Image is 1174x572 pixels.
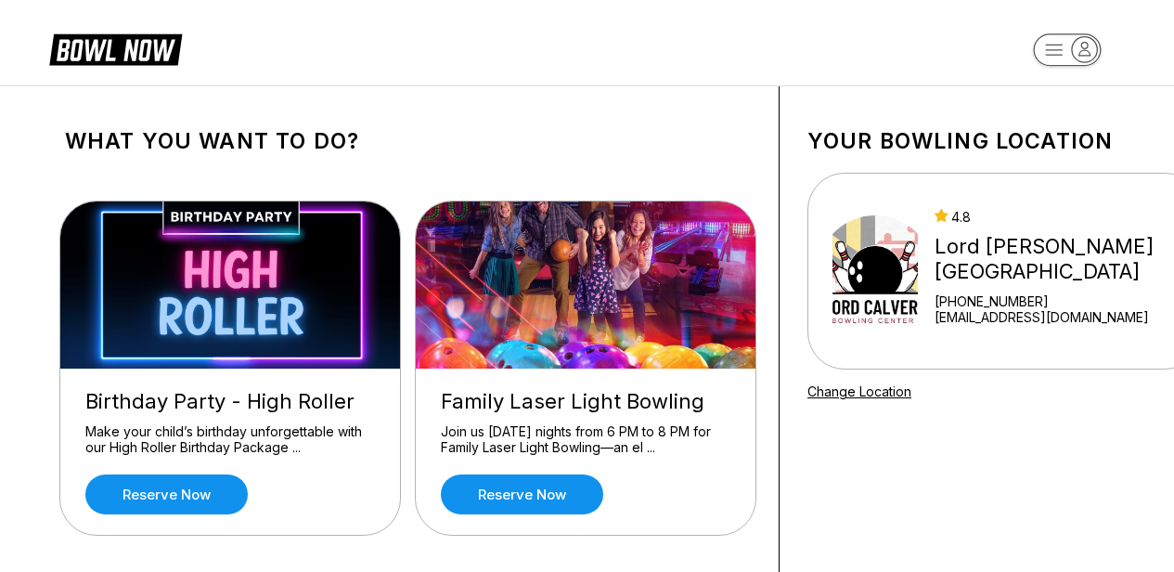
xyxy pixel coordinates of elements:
h1: What you want to do? [65,128,751,154]
a: Change Location [807,383,911,399]
a: Reserve now [441,474,603,514]
a: Reserve now [85,474,248,514]
img: Lord Calvert Bowling Center [832,201,918,341]
div: Family Laser Light Bowling [441,389,730,414]
div: Make your child’s birthday unforgettable with our High Roller Birthday Package ... [85,423,375,456]
img: Family Laser Light Bowling [416,201,757,369]
img: Birthday Party - High Roller [60,201,402,369]
div: Birthday Party - High Roller [85,389,375,414]
div: Join us [DATE] nights from 6 PM to 8 PM for Family Laser Light Bowling—an el ... [441,423,730,456]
